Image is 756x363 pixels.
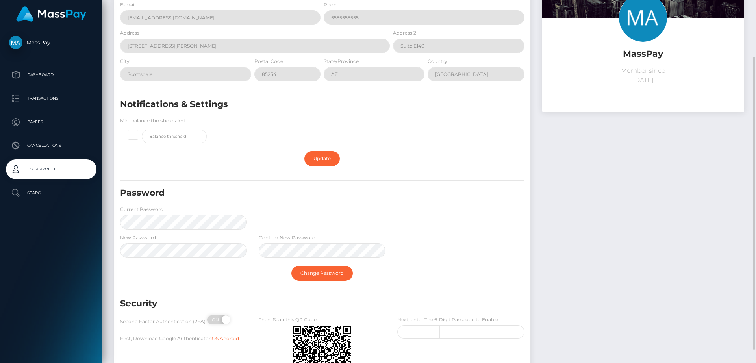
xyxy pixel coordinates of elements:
a: Android [220,335,239,341]
span: MassPay [6,39,96,46]
label: New Password [120,234,156,241]
label: E-mail [120,1,135,8]
label: Country [428,58,447,65]
label: State/Province [324,58,359,65]
label: Phone [324,1,339,8]
p: Payees [9,116,93,128]
h5: Password [120,187,460,199]
label: Min. balance threshold alert [120,117,185,124]
label: Then, Scan this QR Code [259,316,317,323]
span: ON [206,315,226,324]
h5: Notifications & Settings [120,98,460,111]
label: Address 2 [393,30,416,37]
img: MassPay [9,36,22,49]
label: First, Download Google Authenticator , [120,335,239,342]
p: Member since [DATE] [548,66,738,85]
a: Cancellations [6,136,96,156]
p: User Profile [9,163,93,175]
h5: Security [120,298,460,310]
label: Second Factor Authentication (2FA) [120,318,206,325]
a: Transactions [6,89,96,108]
a: Search [6,183,96,203]
label: Address [120,30,139,37]
p: Dashboard [9,69,93,81]
a: Update [304,151,340,166]
label: Postal Code [254,58,283,65]
label: Current Password [120,206,163,213]
a: Dashboard [6,65,96,85]
p: Cancellations [9,140,93,152]
p: Transactions [9,93,93,104]
a: iOS [211,335,219,341]
a: Payees [6,112,96,132]
a: Change Password [291,266,353,281]
img: MassPay Logo [16,6,86,22]
label: Confirm New Password [259,234,315,241]
label: Next, enter The 6-Digit Passcode to Enable [397,316,498,323]
p: Search [9,187,93,199]
label: City [120,58,130,65]
a: User Profile [6,159,96,179]
h5: MassPay [548,48,738,60]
